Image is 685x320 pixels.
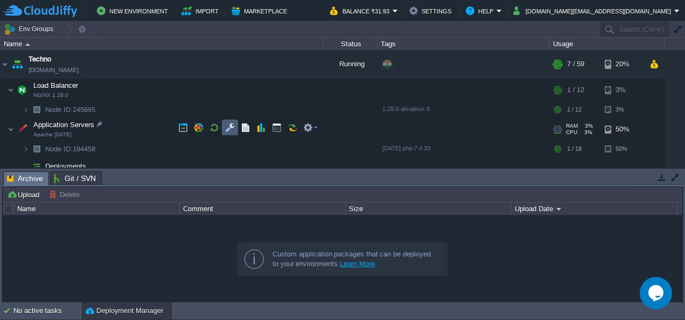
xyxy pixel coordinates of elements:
div: Comment [180,203,345,215]
div: Name [1,38,323,50]
div: Custom application packages that can be deployed to your environments. [272,249,438,269]
div: Size [346,203,511,215]
span: 245695 [44,106,97,115]
span: RAM [566,123,578,130]
button: Import [181,4,222,17]
a: Techno [29,54,51,65]
img: AMDAwAAAACH5BAEAAAAALAAAAAABAAEAAAICRAEAOw== [23,141,29,158]
a: [DOMAIN_NAME] [29,65,79,76]
span: NGINX 1.28.0 [33,93,68,99]
div: No active tasks [13,302,81,319]
div: 1 / 12 [567,80,584,101]
span: Git / SVN [54,172,96,185]
span: 194458 [44,145,97,154]
button: Env Groups [4,22,57,37]
a: Load BalancerNGINX 1.28.0 [32,82,80,90]
img: AMDAwAAAACH5BAEAAAAALAAAAAABAAEAAAICRAEAOw== [8,119,14,141]
img: AMDAwAAAACH5BAEAAAAALAAAAAABAAEAAAICRAEAOw== [29,141,44,158]
img: AMDAwAAAACH5BAEAAAAALAAAAAABAAEAAAICRAEAOw== [23,102,29,119]
span: CPU [566,130,577,136]
div: Usage [550,38,664,50]
span: Application Servers [32,121,96,130]
span: Apache [DATE] [33,132,72,138]
a: Node ID:245695 [44,106,97,115]
button: Balance ₹31.93 [330,4,393,17]
button: [DOMAIN_NAME][EMAIL_ADDRESS][DOMAIN_NAME] [513,4,674,17]
img: AMDAwAAAACH5BAEAAAAALAAAAAABAAEAAAICRAEAOw== [8,80,14,101]
div: Tags [378,38,549,50]
span: 3% [582,123,593,130]
div: Running [324,50,378,79]
button: Settings [409,4,455,17]
div: 7 / 59 [567,50,584,79]
img: AMDAwAAAACH5BAEAAAAALAAAAAABAAEAAAICRAEAOw== [23,158,29,175]
a: Deployments [44,162,88,171]
button: New Environment [97,4,171,17]
img: AMDAwAAAACH5BAEAAAAALAAAAAABAAEAAAICRAEAOw== [15,80,30,101]
span: [DATE]-php-7.4.33 [382,145,430,152]
span: Node ID: [45,106,73,114]
div: 1 / 12 [567,102,582,119]
a: Node ID:194458 [44,145,97,154]
span: Load Balancer [32,81,80,91]
span: Archive [7,172,43,185]
a: Learn More [340,260,375,268]
div: Upload Date [512,203,677,215]
img: CloudJiffy [4,4,77,18]
div: Name [15,203,179,215]
img: AMDAwAAAACH5BAEAAAAALAAAAAABAAEAAAICRAEAOw== [1,50,9,79]
button: Delete [49,190,83,199]
div: 50% [605,119,640,141]
div: 3% [605,102,640,119]
img: AMDAwAAAACH5BAEAAAAALAAAAAABAAEAAAICRAEAOw== [10,50,25,79]
button: Deployment Manager [86,305,163,316]
div: 3% [605,80,640,101]
img: AMDAwAAAACH5BAEAAAAALAAAAAABAAEAAAICRAEAOw== [25,43,30,46]
div: 20% [605,50,640,79]
button: Upload [7,190,43,199]
button: Marketplace [232,4,290,17]
span: Node ID: [45,145,73,154]
div: 50% [605,141,640,158]
span: 1.28.0-almalinux-9 [382,106,430,113]
img: AMDAwAAAACH5BAEAAAAALAAAAAABAAEAAAICRAEAOw== [29,102,44,119]
div: Status [324,38,377,50]
button: Help [466,4,497,17]
div: 1 / 18 [567,141,582,158]
img: AMDAwAAAACH5BAEAAAAALAAAAAABAAEAAAICRAEAOw== [29,158,44,175]
img: AMDAwAAAACH5BAEAAAAALAAAAAABAAEAAAICRAEAOw== [15,119,30,141]
span: 3% [582,130,592,136]
a: Application ServersApache [DATE] [32,121,96,129]
iframe: chat widget [640,277,674,309]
